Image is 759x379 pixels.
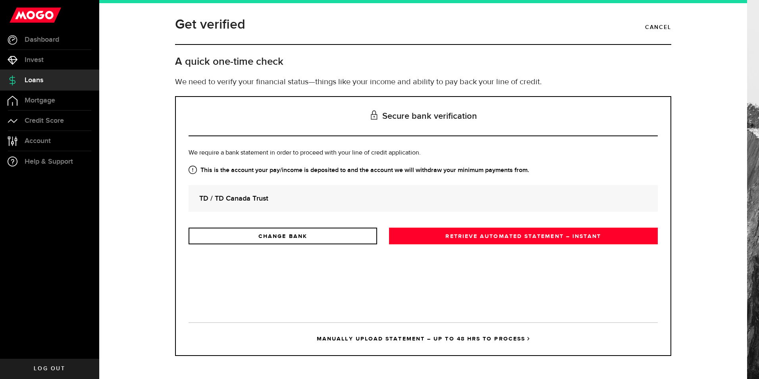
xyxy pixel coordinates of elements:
[25,137,51,145] span: Account
[189,166,658,175] strong: This is the account your pay/income is deposited to and the account we will withdraw your minimum...
[175,55,671,68] h2: A quick one-time check
[189,97,658,136] h3: Secure bank verification
[25,56,44,64] span: Invest
[199,193,647,204] strong: TD / TD Canada Trust
[726,346,759,379] iframe: LiveChat chat widget
[25,77,43,84] span: Loans
[25,158,73,165] span: Help & Support
[175,76,671,88] p: We need to verify your financial status—things like your income and ability to pay back your line...
[25,117,64,124] span: Credit Score
[389,228,658,244] a: RETRIEVE AUTOMATED STATEMENT – INSTANT
[25,97,55,104] span: Mortgage
[189,228,377,244] a: CHANGE BANK
[34,366,65,371] span: Log out
[189,150,421,156] span: We require a bank statement in order to proceed with your line of credit application.
[25,36,59,43] span: Dashboard
[645,21,671,34] a: Cancel
[175,14,245,35] h1: Get verified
